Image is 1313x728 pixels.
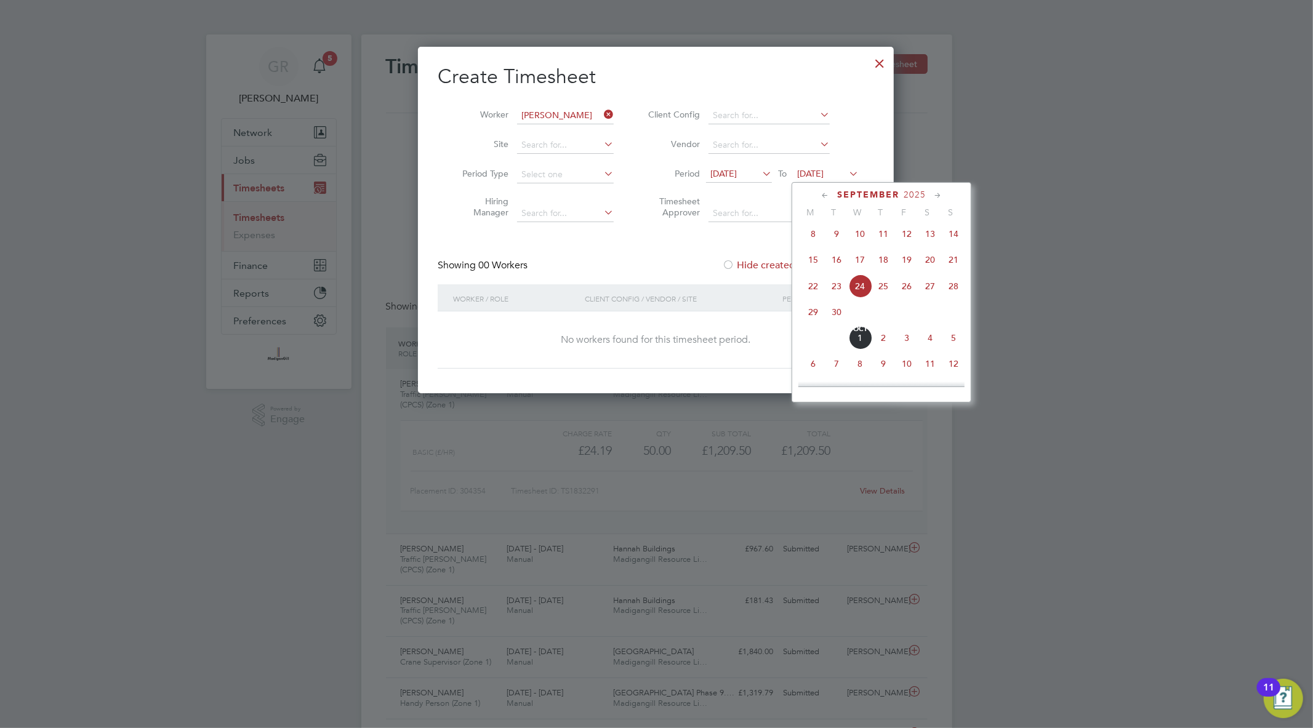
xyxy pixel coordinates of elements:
label: Period [644,168,700,179]
span: To [774,166,790,182]
h2: Create Timesheet [438,64,874,90]
span: 24 [848,274,872,298]
span: M [798,207,822,218]
span: Oct [848,326,872,332]
span: 2 [872,326,895,350]
span: 2025 [904,190,926,200]
span: 3 [895,326,918,350]
span: 17 [848,248,872,271]
label: Vendor [644,138,700,150]
span: 22 [801,274,825,298]
div: Worker / Role [450,284,582,313]
label: Site [453,138,508,150]
span: 16 [872,378,895,401]
span: 1 [848,326,872,350]
div: Client Config / Vendor / Site [582,284,779,313]
button: Open Resource Center, 11 new notifications [1264,679,1303,718]
span: 18 [918,378,942,401]
span: 00 Workers [478,259,528,271]
span: September [837,190,899,200]
span: 10 [848,222,872,246]
span: 14 [825,378,848,401]
span: 17 [895,378,918,401]
input: Search for... [709,137,830,154]
span: 23 [825,274,848,298]
input: Search for... [709,205,830,222]
label: Hide created timesheets [722,259,847,271]
span: 13 [918,222,942,246]
span: 25 [872,274,895,298]
span: 12 [942,352,965,375]
span: 9 [825,222,848,246]
label: Worker [453,109,508,120]
input: Search for... [709,107,830,124]
span: W [845,207,869,218]
span: 16 [825,248,848,271]
label: Period Type [453,168,508,179]
span: 11 [872,222,895,246]
label: Timesheet Approver [644,196,700,218]
span: 15 [848,378,872,401]
span: 28 [942,274,965,298]
span: 20 [918,248,942,271]
span: 6 [801,352,825,375]
span: 29 [801,300,825,324]
span: 5 [942,326,965,350]
span: 4 [918,326,942,350]
span: [DATE] [797,168,824,179]
span: 15 [801,248,825,271]
span: 8 [801,222,825,246]
div: Period [779,284,862,313]
span: 14 [942,222,965,246]
span: T [822,207,845,218]
span: [DATE] [710,168,737,179]
span: 21 [942,248,965,271]
span: 10 [895,352,918,375]
span: 13 [801,378,825,401]
span: F [892,207,915,218]
span: 30 [825,300,848,324]
input: Search for... [517,205,614,222]
div: 11 [1263,687,1274,703]
span: T [869,207,892,218]
input: Select one [517,166,614,183]
span: 26 [895,274,918,298]
span: 19 [895,248,918,271]
div: Showing [438,259,530,272]
span: 9 [872,352,895,375]
label: Hiring Manager [453,196,508,218]
label: Client Config [644,109,700,120]
span: 7 [825,352,848,375]
span: 8 [848,352,872,375]
span: 12 [895,222,918,246]
span: S [915,207,939,218]
span: 19 [942,378,965,401]
input: Search for... [517,107,614,124]
span: S [939,207,962,218]
div: No workers found for this timesheet period. [450,334,862,346]
span: 18 [872,248,895,271]
span: 27 [918,274,942,298]
input: Search for... [517,137,614,154]
span: 11 [918,352,942,375]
